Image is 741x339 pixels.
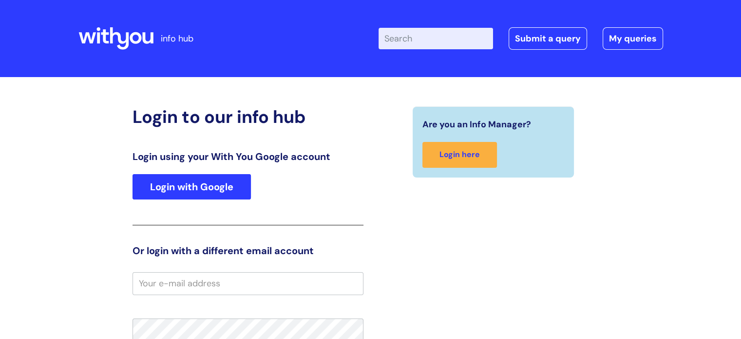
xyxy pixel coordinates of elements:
[161,31,193,46] p: info hub
[422,117,531,132] span: Are you an Info Manager?
[509,27,587,50] a: Submit a query
[133,272,363,295] input: Your e-mail address
[133,151,363,162] h3: Login using your With You Google account
[133,174,251,199] a: Login with Google
[422,142,497,168] a: Login here
[379,28,493,49] input: Search
[133,245,363,257] h3: Or login with a different email account
[133,106,363,127] h2: Login to our info hub
[603,27,663,50] a: My queries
